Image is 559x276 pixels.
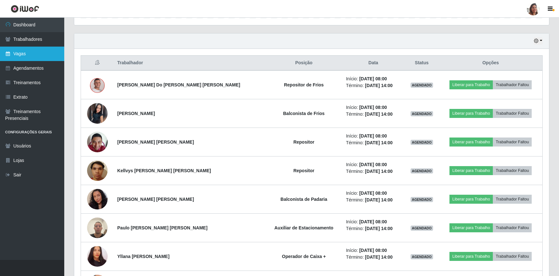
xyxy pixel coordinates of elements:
th: Status [404,56,439,71]
li: Término: [346,197,401,203]
time: [DATE] 08:00 [359,248,387,253]
strong: Repositor de Frios [284,82,324,87]
th: Posição [266,56,342,71]
span: AGENDADO [411,111,433,116]
strong: [PERSON_NAME] [PERSON_NAME] [117,197,194,202]
button: Liberar para Trabalho [449,166,493,175]
strong: Paulo [PERSON_NAME] [PERSON_NAME] [117,225,208,230]
span: AGENDADO [411,83,433,88]
strong: [PERSON_NAME] Do [PERSON_NAME] [PERSON_NAME] [117,82,240,87]
time: [DATE] 14:00 [365,226,393,231]
span: AGENDADO [411,140,433,145]
img: 1753963052474.jpeg [87,214,108,241]
time: [DATE] 14:00 [365,83,393,88]
strong: Repositor [293,139,314,145]
li: Início: [346,247,401,254]
strong: Yllana [PERSON_NAME] [117,254,170,259]
time: [DATE] 08:00 [359,219,387,224]
button: Trabalhador Faltou [493,80,532,89]
strong: [PERSON_NAME] [PERSON_NAME] [117,139,194,145]
span: AGENDADO [411,197,433,202]
button: Trabalhador Faltou [493,223,532,232]
time: [DATE] 08:00 [359,191,387,196]
li: Início: [346,218,401,225]
strong: Balconista de Frios [283,111,324,116]
img: 1753657794780.jpeg [87,76,108,93]
button: Trabalhador Faltou [493,195,532,204]
button: Liberar para Trabalho [449,80,493,89]
li: Término: [346,254,401,261]
li: Término: [346,168,401,175]
time: [DATE] 14:00 [365,140,393,145]
th: Trabalhador [113,56,266,71]
time: [DATE] 14:00 [365,111,393,117]
li: Término: [346,139,401,146]
strong: Balconista de Padaria [280,197,327,202]
button: Trabalhador Faltou [493,166,532,175]
time: [DATE] 08:00 [359,133,387,138]
li: Término: [346,225,401,232]
button: Liberar para Trabalho [449,252,493,261]
th: Data [342,56,404,71]
button: Trabalhador Faltou [493,138,532,147]
strong: Auxiliar de Estacionamento [274,225,333,230]
button: Liberar para Trabalho [449,223,493,232]
li: Início: [346,104,401,111]
th: Opções [439,56,542,71]
strong: Operador de Caixa + [282,254,326,259]
img: 1753371469357.jpeg [87,186,108,212]
strong: Repositor [293,168,314,173]
img: 1753263682977.jpeg [87,157,108,184]
time: [DATE] 08:00 [359,105,387,110]
strong: [PERSON_NAME] [117,111,155,116]
img: 1650455423616.jpeg [87,128,108,156]
button: Trabalhador Faltou [493,109,532,118]
li: Início: [346,76,401,82]
li: Início: [346,161,401,168]
time: [DATE] 14:00 [365,197,393,202]
li: Término: [346,111,401,118]
li: Início: [346,133,401,139]
li: Início: [346,190,401,197]
time: [DATE] 08:00 [359,162,387,167]
strong: Kellvys [PERSON_NAME] [PERSON_NAME] [117,168,211,173]
span: AGENDADO [411,254,433,259]
time: [DATE] 08:00 [359,76,387,81]
span: AGENDADO [411,168,433,174]
button: Liberar para Trabalho [449,109,493,118]
button: Liberar para Trabalho [449,138,493,147]
button: Liberar para Trabalho [449,195,493,204]
button: Trabalhador Faltou [493,252,532,261]
time: [DATE] 14:00 [365,254,393,260]
img: 1749949731106.jpeg [87,103,108,124]
time: [DATE] 14:00 [365,169,393,174]
img: CoreUI Logo [11,5,39,13]
li: Término: [346,82,401,89]
img: 1655824719920.jpeg [87,245,108,268]
span: AGENDADO [411,226,433,231]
